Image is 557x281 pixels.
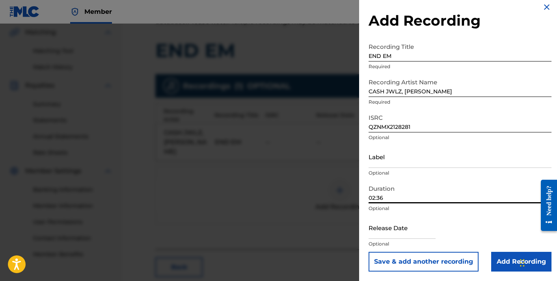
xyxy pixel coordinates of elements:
[369,240,551,248] p: Optional
[369,205,551,212] p: Optional
[369,134,551,141] p: Optional
[518,243,557,281] iframe: Chat Widget
[84,7,112,16] span: Member
[369,99,551,106] p: Required
[70,7,80,17] img: Top Rightsholder
[369,12,551,30] h2: Add Recording
[491,252,551,272] input: Add Recording
[369,63,551,70] p: Required
[9,6,40,17] img: MLC Logo
[369,252,479,272] button: Save & add another recording
[535,174,557,237] iframe: Resource Center
[520,251,525,275] div: Drag
[369,169,551,177] p: Optional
